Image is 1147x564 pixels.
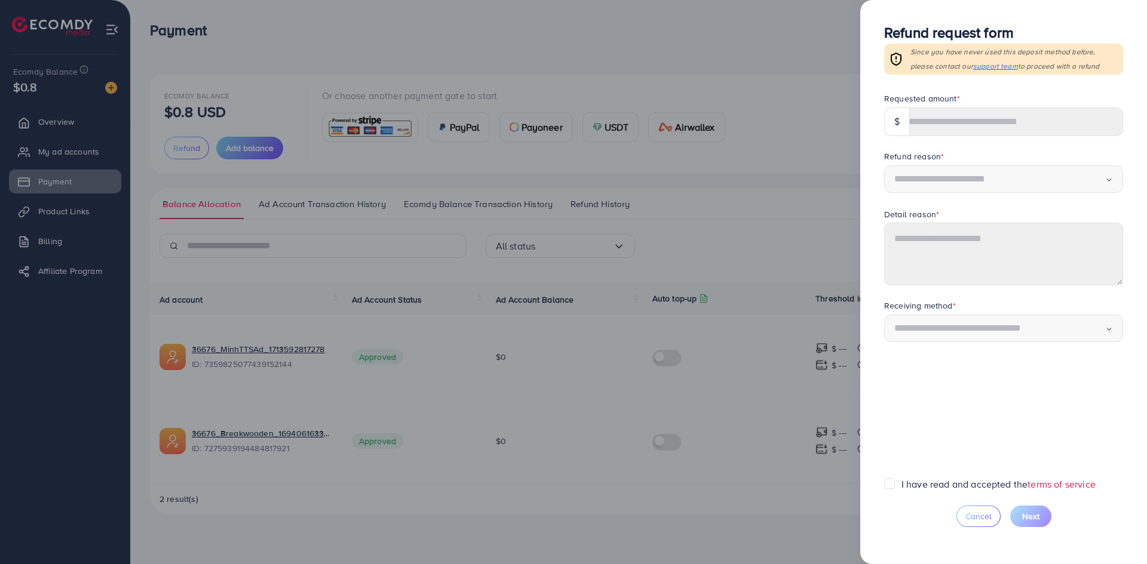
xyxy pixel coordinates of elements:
[956,506,1001,527] button: Cancel
[884,93,960,104] label: Requested amount
[884,165,1123,193] div: Search for option
[894,319,1105,338] input: Search for option
[884,107,909,136] div: $
[973,61,1018,71] span: support team
[894,170,1105,189] input: Search for option
[965,510,992,522] span: Cancel
[1028,477,1096,491] a: terms of service
[884,208,939,220] label: Detail reason
[1096,510,1138,555] iframe: Chat
[910,45,1118,73] p: Since you have never used this deposit method before, please contact our to proceed with a refund
[884,24,1123,41] h3: Refund request form
[884,300,956,312] label: Receiving method
[901,477,1096,491] label: I have read and accepted the
[1010,506,1051,527] button: Next
[884,315,1123,343] div: Search for option
[884,150,944,162] label: Refund reason
[1022,510,1039,522] span: Next
[889,52,903,66] img: ic-warning-select-payment.498ec937.svg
